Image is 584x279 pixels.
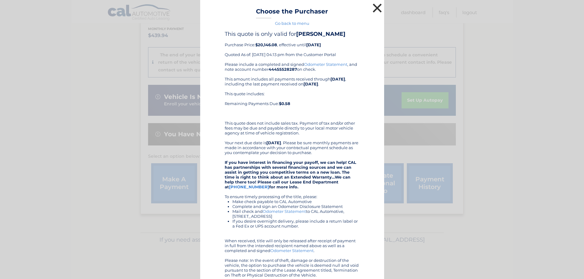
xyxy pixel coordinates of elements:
[263,209,306,214] a: Odometer Statement
[266,140,281,145] b: [DATE]
[303,81,318,86] b: [DATE]
[279,101,290,106] b: $0.58
[225,160,356,189] strong: If you have interest in financing your payoff, we can help! CAL has partnerships with several fin...
[232,199,360,204] li: Make check payable to CAL Automotive
[225,31,360,37] h4: This quote is only valid for
[232,219,360,228] li: If you desire overnight delivery, please include a return label or a Fed Ex or UPS account number.
[232,209,360,219] li: Mail check and to CAL Automotive, [STREET_ADDRESS]
[275,21,309,26] a: Go back to menu
[225,31,360,62] div: Purchase Price: , effective until Quoted As of: [DATE] 04:13 pm from the Customer Portal
[255,42,277,47] b: $20,146.08
[304,62,347,67] a: Odometer Statement
[269,67,297,72] b: 44455528287
[306,42,321,47] b: [DATE]
[330,77,345,81] b: [DATE]
[371,2,384,14] button: ×
[232,204,360,209] li: Complete and sign an Odometer Disclosure Statement
[296,31,345,37] b: [PERSON_NAME]
[225,62,360,277] div: Please include a completed and signed , and note account number on check. This amount includes al...
[270,248,314,253] a: Odometer Statement
[229,184,269,189] a: [PHONE_NUMBER]
[256,8,328,18] h3: Choose the Purchaser
[225,91,360,116] div: This quote includes: Remaining Payments Due:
